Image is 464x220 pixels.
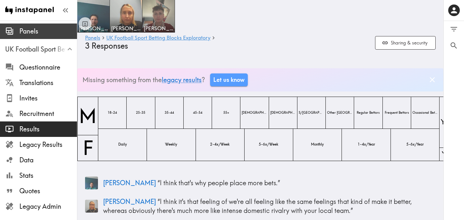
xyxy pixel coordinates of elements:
span: 1-4x/Year [356,141,376,148]
span: M [78,101,98,131]
p: “ I think that's why people place more bets. ” [103,178,436,187]
button: Filter Responses [444,21,464,37]
span: 35-44 [163,109,175,116]
span: 55+ [222,109,230,116]
img: Panelist thumbnail [85,177,98,189]
span: Questionnaire [19,63,77,72]
span: 45-54 [192,109,204,116]
span: Recruitment [19,109,77,118]
span: [DEMOGRAPHIC_DATA] [240,109,268,116]
button: Search [444,37,464,54]
a: Panels [85,35,100,41]
span: Results [19,125,77,134]
span: Frequent Bettors [383,109,410,116]
span: [PERSON_NAME] [144,25,173,32]
a: Panelist thumbnail[PERSON_NAME] “I think that's why people place more bets.” [85,174,436,192]
span: 2-4x/Week [209,141,231,148]
span: Daily [117,141,128,148]
span: [DEMOGRAPHIC_DATA] [269,109,297,116]
span: [PERSON_NAME] [111,25,141,32]
span: Search [450,41,458,50]
span: Translations [19,78,77,87]
span: S/[GEOGRAPHIC_DATA]/[GEOGRAPHIC_DATA] [297,109,325,116]
span: [PERSON_NAME] [103,197,156,206]
span: Legacy Admin [19,202,77,211]
button: Sharing & security [375,36,436,50]
a: legacy results [162,76,202,84]
button: Dismiss banner [426,74,438,86]
span: 5-6x/Week [257,141,280,148]
img: Panelist thumbnail [85,200,98,213]
span: Legacy Results [19,140,77,149]
span: [PERSON_NAME] [79,25,108,32]
a: UK Football Sport Betting Blocks Exploratory [106,35,210,41]
a: Let us know [210,73,248,86]
button: Toggle between responses and questions [79,17,92,30]
span: Stats [19,171,77,180]
p: “ I think it's that feeling of we're all feeling like the same feelings that kind of make it bett... [103,197,436,215]
a: Panelist thumbnail[PERSON_NAME] “I think it's that feeling of we're all feeling like the same fee... [85,195,436,218]
span: 25-35 [135,109,147,116]
span: Weekly [164,141,179,148]
span: Invites [19,94,77,103]
span: Filter Responses [450,25,458,33]
span: Occasional Bettor [411,109,439,116]
span: Data [19,156,77,165]
p: Missing something from the ? [82,75,205,84]
span: Quotes [19,187,77,196]
span: 5-6x/Year [405,141,425,148]
span: 18-24 [106,109,118,116]
span: Panels [19,27,77,36]
span: 3 Responses [85,41,128,51]
span: Other [GEOGRAPHIC_DATA] [326,109,354,116]
span: UK Football Sport Betting Blocks Exploratory [5,45,77,54]
span: Regular Bettors [355,109,381,116]
span: [PERSON_NAME] [103,179,156,187]
span: Monthly [310,141,325,148]
span: F [82,133,94,163]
